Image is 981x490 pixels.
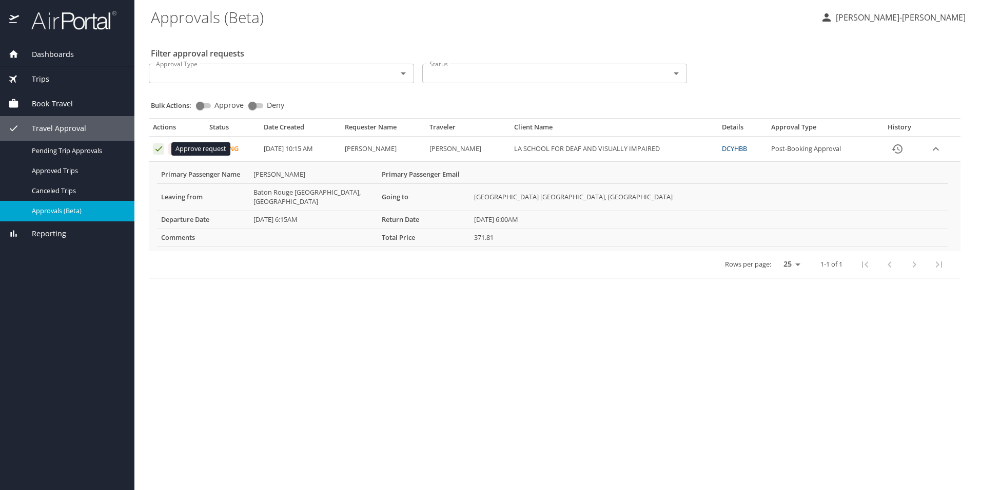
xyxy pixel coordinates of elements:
img: icon-airportal.png [9,10,20,30]
span: Approvals (Beta) [32,206,122,216]
span: Trips [19,73,49,85]
td: [DATE] 6:00AM [470,211,948,229]
th: History [875,123,924,136]
td: Post-Booking Approval [767,137,875,162]
span: Travel Approval [19,123,86,134]
td: 371.81 [470,229,948,247]
th: Date Created [260,123,341,136]
td: LA SCHOOL FOR DEAF AND VISUALLY IMPAIRED [510,137,718,162]
span: Dashboards [19,49,74,60]
td: [DATE] 10:15 AM [260,137,341,162]
th: Requester Name [341,123,425,136]
th: Actions [149,123,205,136]
button: [PERSON_NAME]-[PERSON_NAME] [816,8,970,27]
p: 1-1 of 1 [820,261,842,268]
th: Primary Passenger Name [157,166,249,183]
span: Pending Trip Approvals [32,146,122,156]
h1: Approvals (Beta) [151,1,812,33]
th: Traveler [425,123,510,136]
a: DCYHBB [722,144,747,153]
select: rows per page [775,256,804,272]
th: Departure Date [157,211,249,229]
td: [PERSON_NAME] [425,137,510,162]
td: [PERSON_NAME] [341,137,425,162]
span: Approved Trips [32,166,122,176]
th: Going to [378,183,470,211]
th: Status [205,123,260,136]
td: [PERSON_NAME] [249,166,378,183]
span: Reporting [19,228,66,239]
th: Total Price [378,229,470,247]
img: airportal-logo.png [20,10,116,30]
button: Open [396,66,410,81]
button: Open [669,66,683,81]
p: [PERSON_NAME]-[PERSON_NAME] [833,11,966,24]
table: Approval table [149,123,960,278]
td: [DATE] 6:15AM [249,211,378,229]
td: Pending [205,137,260,162]
button: Deny request [168,143,180,155]
p: Bulk Actions: [151,101,200,110]
th: Leaving from [157,183,249,211]
th: Client Name [510,123,718,136]
p: Rows per page: [725,261,771,268]
th: Approval Type [767,123,875,136]
span: Approve [214,102,244,109]
span: Canceled Trips [32,186,122,196]
td: [GEOGRAPHIC_DATA] [GEOGRAPHIC_DATA], [GEOGRAPHIC_DATA] [470,183,948,211]
table: More info for approvals [157,166,948,247]
span: Deny [267,102,284,109]
span: Book Travel [19,98,73,109]
th: Primary Passenger Email [378,166,470,183]
th: Comments [157,229,249,247]
th: Details [718,123,767,136]
h2: Filter approval requests [151,45,244,62]
td: Baton Rouge [GEOGRAPHIC_DATA], [GEOGRAPHIC_DATA] [249,183,378,211]
button: expand row [928,141,944,157]
button: History [885,137,910,161]
th: Return Date [378,211,470,229]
